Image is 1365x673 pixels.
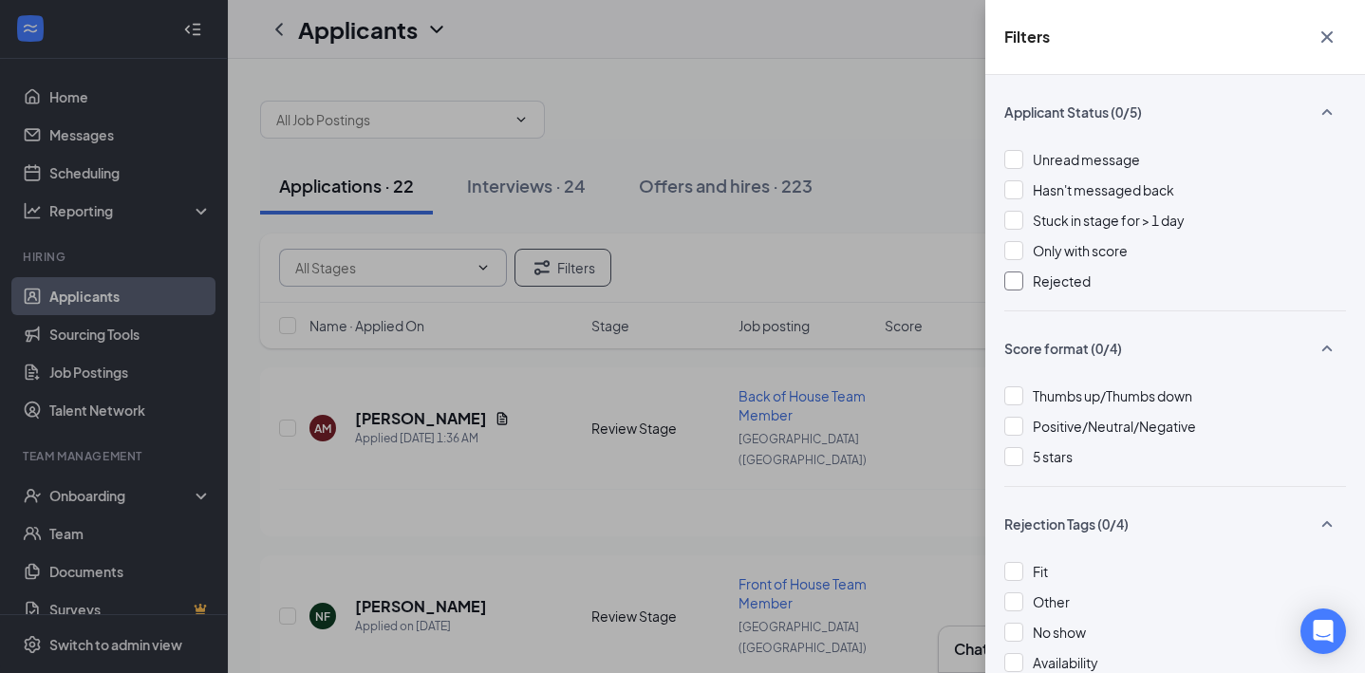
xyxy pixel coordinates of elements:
[1316,26,1338,48] svg: Cross
[1033,418,1196,435] span: Positive/Neutral/Negative
[1033,212,1185,229] span: Stuck in stage for > 1 day
[1004,514,1129,533] span: Rejection Tags (0/4)
[1033,387,1192,404] span: Thumbs up/Thumbs down
[1316,337,1338,360] svg: SmallChevronUp
[1308,330,1346,366] button: SmallChevronUp
[1033,624,1086,641] span: No show
[1004,103,1142,122] span: Applicant Status (0/5)
[1033,593,1070,610] span: Other
[1004,27,1050,47] h5: Filters
[1308,19,1346,55] button: Cross
[1033,151,1140,168] span: Unread message
[1033,272,1091,290] span: Rejected
[1033,181,1174,198] span: Hasn't messaged back
[1033,448,1073,465] span: 5 stars
[1033,654,1098,671] span: Availability
[1033,242,1128,259] span: Only with score
[1316,101,1338,123] svg: SmallChevronUp
[1308,94,1346,130] button: SmallChevronUp
[1308,506,1346,542] button: SmallChevronUp
[1004,339,1122,358] span: Score format (0/4)
[1316,513,1338,535] svg: SmallChevronUp
[1033,563,1048,580] span: Fit
[1300,608,1346,654] div: Open Intercom Messenger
